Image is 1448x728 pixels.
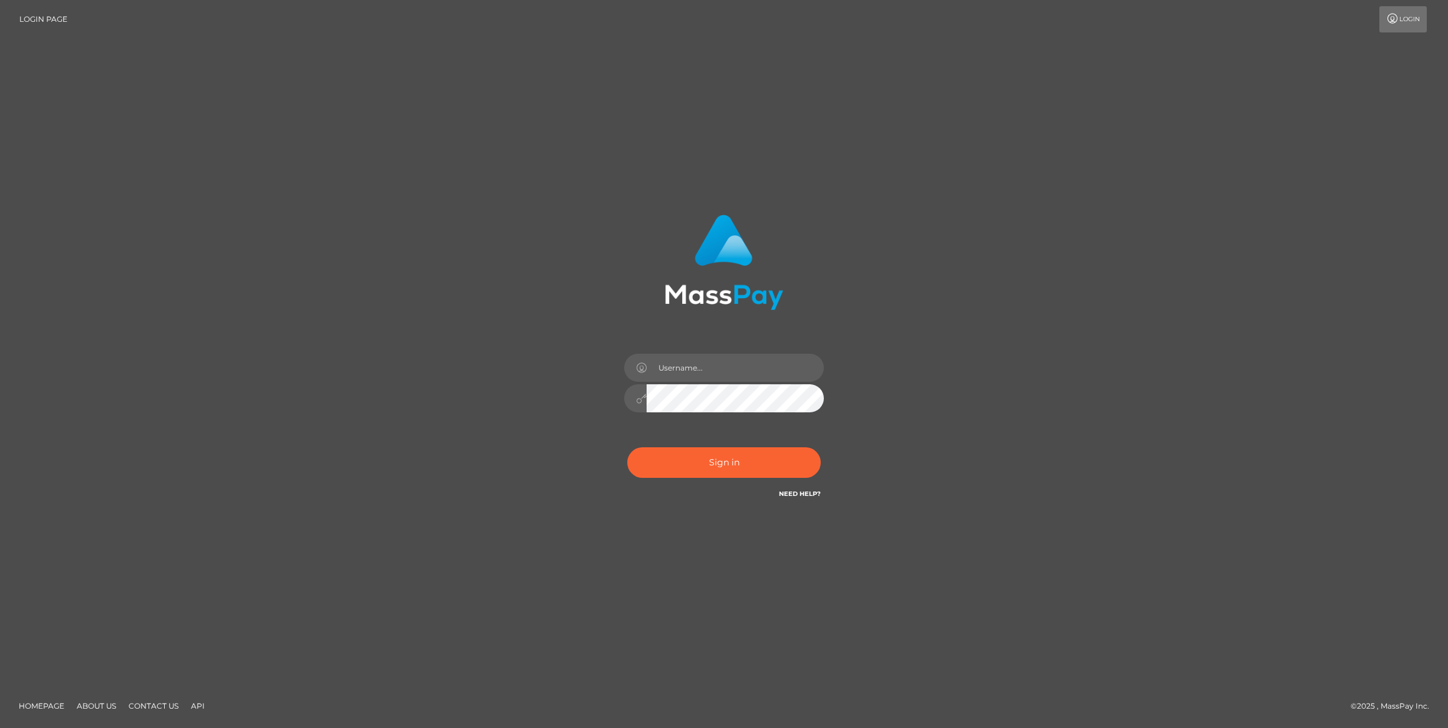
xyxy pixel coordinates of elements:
div: © 2025 , MassPay Inc. [1351,699,1439,713]
a: Login [1379,6,1427,32]
img: MassPay Login [665,215,783,310]
a: Contact Us [124,696,183,716]
a: API [186,696,210,716]
a: Need Help? [779,490,821,498]
a: Login Page [19,6,67,32]
button: Sign in [627,447,821,478]
input: Username... [647,354,824,382]
a: Homepage [14,696,69,716]
a: About Us [72,696,121,716]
